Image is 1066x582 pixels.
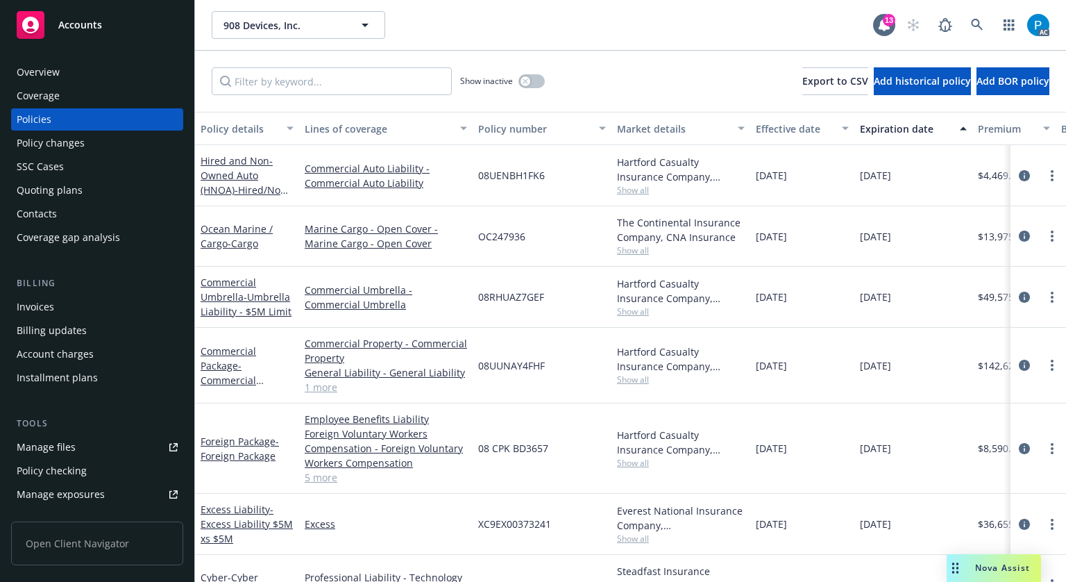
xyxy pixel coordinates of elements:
span: - Excess Liability $5M xs $5M [201,503,293,545]
span: Nova Assist [975,562,1030,574]
a: 1 more [305,380,467,394]
a: Excess [305,517,467,531]
span: $142,626.00 [978,358,1033,373]
span: [DATE] [860,358,891,373]
button: Export to CSV [802,67,868,95]
div: The Continental Insurance Company, CNA Insurance [617,215,745,244]
span: $13,975.00 [978,229,1028,244]
a: Contacts [11,203,183,225]
a: Coverage [11,85,183,107]
span: [DATE] [860,290,891,304]
span: Show inactive [460,75,513,87]
button: Nova Assist [947,554,1041,582]
a: more [1044,167,1060,184]
span: 08UENBH1FK6 [478,168,545,183]
a: circleInformation [1016,357,1033,374]
button: Expiration date [854,112,972,145]
span: $4,469.00 [978,168,1022,183]
a: Invoices [11,296,183,318]
a: more [1044,440,1060,457]
a: circleInformation [1016,516,1033,533]
button: Lines of coverage [299,112,473,145]
a: Foreign Package [201,435,279,463]
a: circleInformation [1016,440,1033,457]
a: Billing updates [11,319,183,342]
span: - Commercial Package [201,359,264,401]
button: 908 Devices, Inc. [212,11,385,39]
img: photo [1027,14,1049,36]
span: Show all [617,244,745,256]
div: Billing [11,276,183,290]
span: - Hired/Non-Owned Auto Liability [201,183,290,226]
a: Commercial Property - Commercial Property [305,336,467,365]
a: more [1044,357,1060,374]
span: Add historical policy [874,74,971,88]
a: Foreign Voluntary Workers Compensation - Foreign Voluntary Workers Compensation [305,426,467,470]
span: 08RHUAZ7GEF [478,290,544,304]
div: Coverage [17,85,60,107]
div: Manage certificates [17,507,108,529]
span: Show all [617,533,745,544]
span: [DATE] [756,229,787,244]
span: Export to CSV [802,74,868,88]
a: Accounts [11,6,183,44]
span: $49,575.00 [978,290,1028,304]
a: Manage exposures [11,483,183,506]
span: - Foreign Package [201,435,279,463]
a: circleInformation [1016,289,1033,306]
div: Premium [978,122,1035,136]
div: 13 [883,14,895,26]
div: Quoting plans [17,179,83,201]
a: Policies [11,108,183,131]
div: Billing updates [17,319,87,342]
span: [DATE] [756,168,787,183]
div: Installment plans [17,367,98,389]
a: more [1044,289,1060,306]
a: more [1044,228,1060,244]
button: Market details [611,112,750,145]
a: circleInformation [1016,167,1033,184]
span: $8,590.00 [978,441,1022,456]
span: Open Client Navigator [11,522,183,565]
span: OC247936 [478,229,525,244]
div: Hartford Casualty Insurance Company, Hartford Insurance Group [617,344,745,374]
a: Policy checking [11,460,183,482]
a: Policy changes [11,132,183,154]
span: 08 CPK BD3657 [478,441,548,456]
span: Accounts [58,19,102,31]
span: [DATE] [756,290,787,304]
div: Everest National Insurance Company, [GEOGRAPHIC_DATA] [617,504,745,533]
div: Expiration date [860,122,951,136]
span: Show all [617,457,745,469]
a: General Liability - General Liability [305,365,467,380]
button: Effective date [750,112,854,145]
div: Account charges [17,343,94,365]
span: - Cargo [228,237,258,250]
div: Hartford Casualty Insurance Company, Hartford Insurance Group [617,276,745,306]
div: Drag to move [947,554,964,582]
span: [DATE] [860,441,891,456]
div: Tools [11,417,183,431]
div: Lines of coverage [305,122,452,136]
span: Show all [617,306,745,317]
span: XC9EX00373241 [478,517,551,531]
div: Policy number [478,122,591,136]
a: Quoting plans [11,179,183,201]
a: Manage files [11,436,183,458]
button: Policy details [195,112,299,145]
div: Effective date [756,122,834,136]
div: Contacts [17,203,57,225]
a: Manage certificates [11,507,183,529]
div: Policy changes [17,132,85,154]
a: Search [963,11,991,39]
span: [DATE] [756,517,787,531]
div: Hartford Casualty Insurance Company, Hartford Insurance Group [617,155,745,184]
span: Show all [617,184,745,196]
div: Policy checking [17,460,87,482]
span: Add BOR policy [976,74,1049,88]
div: Invoices [17,296,54,318]
div: Hartford Casualty Insurance Company, Hartford Insurance Group [617,428,745,457]
div: Coverage gap analysis [17,226,120,249]
a: circleInformation [1016,228,1033,244]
